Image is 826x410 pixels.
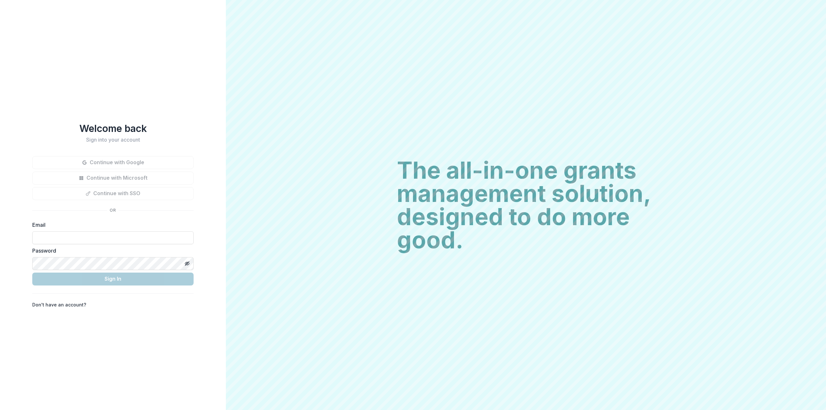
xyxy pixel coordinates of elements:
[182,258,192,269] button: Toggle password visibility
[32,221,190,229] label: Email
[32,273,194,285] button: Sign In
[32,123,194,134] h1: Welcome back
[32,156,194,169] button: Continue with Google
[32,172,194,185] button: Continue with Microsoft
[32,301,86,308] p: Don't have an account?
[32,187,194,200] button: Continue with SSO
[32,137,194,143] h2: Sign into your account
[32,247,190,255] label: Password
